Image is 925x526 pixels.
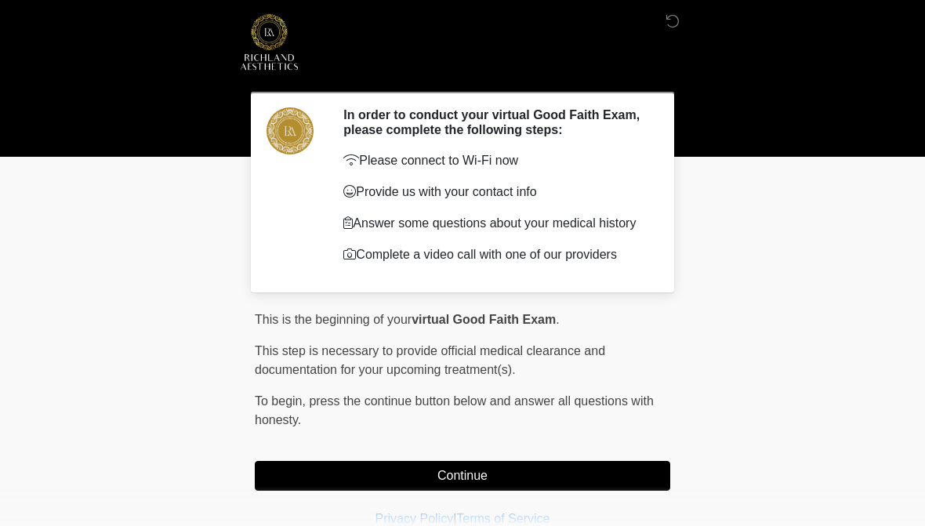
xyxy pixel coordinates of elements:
[343,151,647,170] p: Please connect to Wi-Fi now
[456,512,550,525] a: Terms of Service
[267,107,314,154] img: Agent Avatar
[255,461,670,491] button: Continue
[453,512,456,525] a: |
[255,394,309,408] span: To begin,
[255,313,412,326] span: This is the beginning of your
[343,214,647,233] p: Answer some questions about your medical history
[556,313,559,326] span: .
[343,183,647,201] p: Provide us with your contact info
[239,12,299,72] img: Richland Aesthetics Logo
[343,245,647,264] p: Complete a video call with one of our providers
[343,107,647,137] h2: In order to conduct your virtual Good Faith Exam, please complete the following steps:
[255,344,605,376] span: This step is necessary to provide official medical clearance and documentation for your upcoming ...
[412,313,556,326] strong: virtual Good Faith Exam
[375,512,454,525] a: Privacy Policy
[255,394,654,426] span: press the continue button below and answer all questions with honesty.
